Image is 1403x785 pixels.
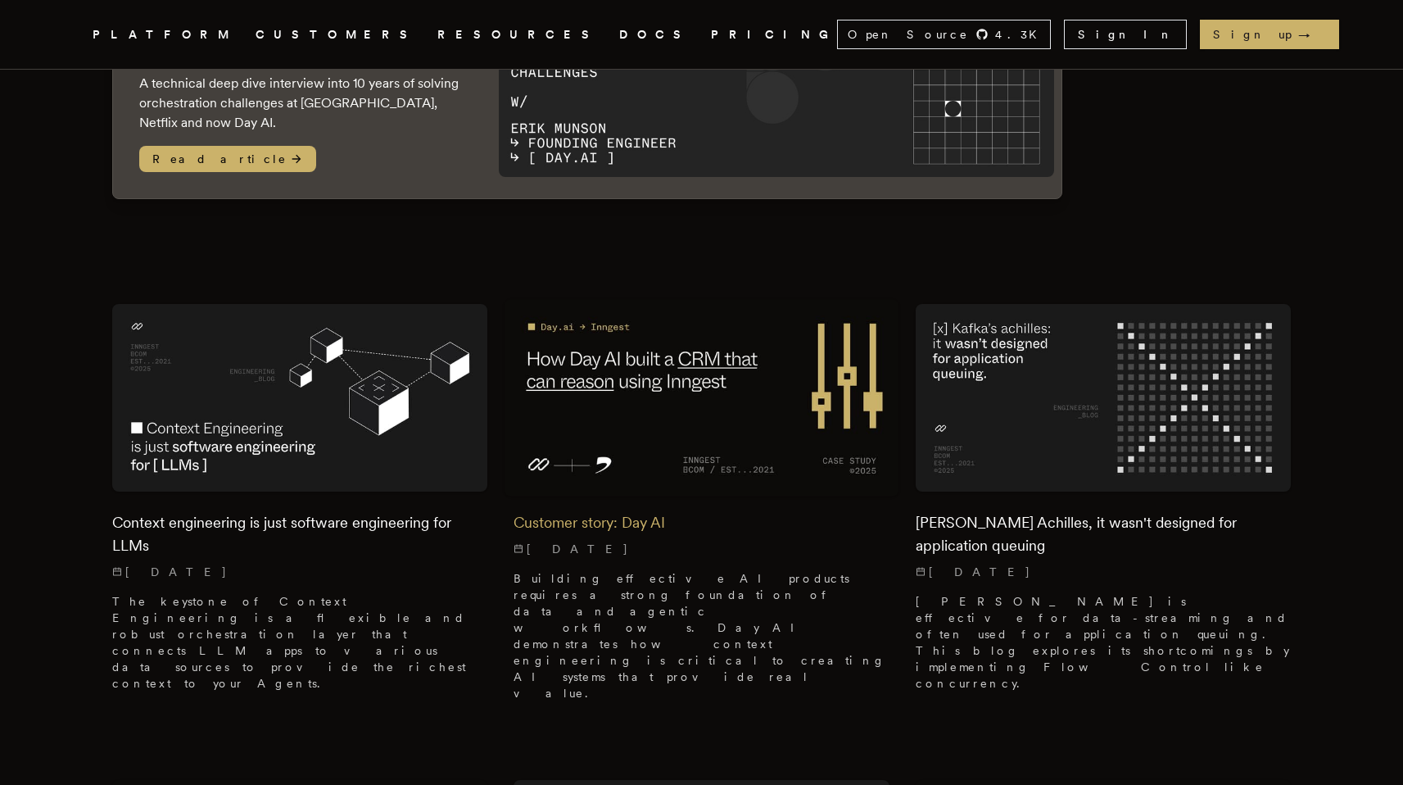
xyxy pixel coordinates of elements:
img: Featured image for Customer story: Day AI blog post [505,299,899,497]
p: The keystone of Context Engineering is a flexible and robust orchestration layer that connects LL... [112,593,488,692]
a: CUSTOMERS [256,25,418,45]
img: Featured image for Context engineering is just software engineering for LLMs blog post [112,304,488,492]
a: Sign In [1064,20,1187,49]
p: [DATE] [916,564,1292,580]
p: Building effective AI products requires a strong foundation of data and agentic workflows. Day AI... [514,570,889,701]
span: Open Source [848,26,969,43]
p: [PERSON_NAME] is effective for data-streaming and often used for application queuing. This blog e... [916,593,1292,692]
a: Featured image for Context engineering is just software engineering for LLMs blog postContext eng... [112,304,488,705]
span: Read article [139,146,316,172]
a: Featured image for Kafka's Achilles, it wasn't designed for application queuing blog post[PERSON_... [916,304,1292,705]
span: 4.3 K [995,26,1047,43]
a: Featured image for Customer story: Day AI blog postCustomer story: Day AI[DATE] Building effectiv... [514,304,889,715]
a: PRICING [711,25,837,45]
h2: Context engineering is just software engineering for LLMs [112,511,488,557]
span: → [1298,26,1326,43]
p: [DATE] [514,541,889,557]
button: PLATFORM [93,25,236,45]
img: Featured image for Kafka's Achilles, it wasn't designed for application queuing blog post [916,304,1292,492]
p: [DATE] [112,564,488,580]
button: RESOURCES [437,25,600,45]
a: DOCS [619,25,691,45]
p: A technical deep dive interview into 10 years of solving orchestration challenges at [GEOGRAPHIC_... [139,74,466,133]
h2: Customer story: Day AI [514,511,889,534]
a: Sign up [1200,20,1339,49]
h2: [PERSON_NAME] Achilles, it wasn't designed for application queuing [916,511,1292,557]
